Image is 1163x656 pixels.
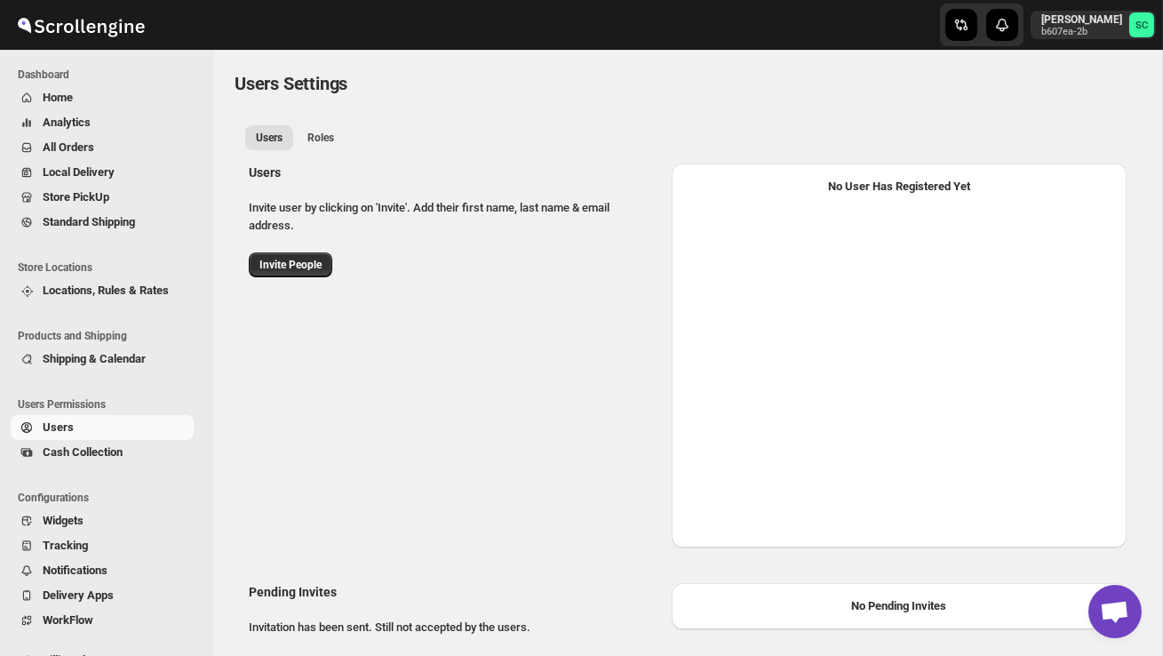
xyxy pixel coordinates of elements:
span: Tracking [43,539,88,552]
span: Users Permissions [18,397,201,412]
div: No Pending Invites [686,597,1112,615]
span: Standard Shipping [43,215,135,228]
div: No User Has Registered Yet [686,178,1112,196]
span: Users [43,420,74,434]
span: Configurations [18,491,201,505]
button: All customers [245,125,293,150]
span: Products and Shipping [18,329,201,343]
img: ScrollEngine [14,3,147,47]
button: Home [11,85,194,110]
span: Widgets [43,514,84,527]
span: Sanjay chetri [1129,12,1154,37]
span: Users Settings [235,73,347,94]
p: Invitation has been sent. Still not accepted by the users. [249,619,657,636]
p: b607ea-2b [1041,27,1122,37]
span: WorkFlow [43,613,93,627]
button: Tracking [11,533,194,558]
span: Locations, Rules & Rates [43,284,169,297]
button: All Orders [11,135,194,160]
span: Invite People [259,258,322,272]
text: SC [1135,20,1148,31]
p: [PERSON_NAME] [1041,12,1122,27]
span: Roles [307,131,334,145]
span: Local Delivery [43,165,115,179]
span: Dashboard [18,68,201,82]
span: Analytics [43,116,91,129]
h2: Pending Invites [249,583,657,601]
span: Notifications [43,564,108,577]
h2: Users [249,164,657,181]
span: Store PickUp [43,190,109,204]
span: Users [256,131,283,145]
button: Shipping & Calendar [11,347,194,372]
span: Cash Collection [43,445,123,459]
p: Invite user by clicking on 'Invite'. Add their first name, last name & email address. [249,199,657,235]
div: Open chat [1088,585,1142,638]
span: Delivery Apps [43,588,114,602]
button: Notifications [11,558,194,583]
span: Store Locations [18,260,201,275]
button: Widgets [11,508,194,533]
button: Users [11,415,194,440]
button: WorkFlow [11,608,194,633]
button: User menu [1031,11,1156,39]
span: Home [43,91,73,104]
span: All Orders [43,140,94,154]
button: Cash Collection [11,440,194,465]
button: Locations, Rules & Rates [11,278,194,303]
button: Invite People [249,252,332,277]
button: Analytics [11,110,194,135]
button: Delivery Apps [11,583,194,608]
span: Shipping & Calendar [43,352,146,365]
